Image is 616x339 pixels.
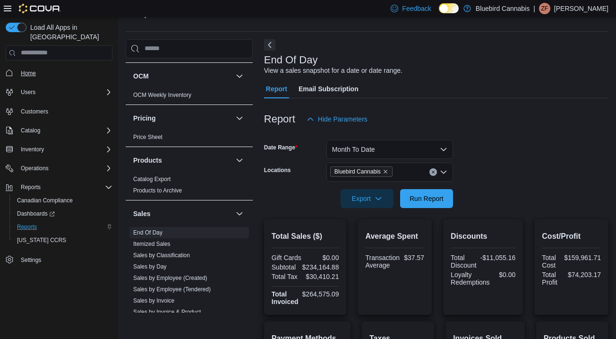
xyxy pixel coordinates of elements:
[6,62,112,291] nav: Complex example
[17,105,112,117] span: Customers
[429,168,437,176] button: Clear input
[330,166,393,177] span: Bluebird Cannabis
[133,286,211,293] a: Sales by Employee (Tendered)
[533,3,535,14] p: |
[133,209,232,218] button: Sales
[133,252,190,259] a: Sales by Classification
[334,167,381,176] span: Bluebird Cannabis
[341,189,394,208] button: Export
[17,197,73,204] span: Canadian Compliance
[2,162,116,175] button: Operations
[299,79,359,98] span: Email Subscription
[476,3,530,14] p: Bluebird Cannabis
[13,221,112,233] span: Reports
[133,113,155,123] h3: Pricing
[400,189,453,208] button: Run Report
[318,114,368,124] span: Hide Parameters
[13,221,41,233] a: Reports
[26,23,112,42] span: Load All Apps in [GEOGRAPHIC_DATA]
[451,231,515,242] h2: Discounts
[133,71,149,81] h3: OCM
[17,68,40,79] a: Home
[13,195,77,206] a: Canadian Compliance
[264,39,275,51] button: Next
[403,254,424,261] div: $37.57
[439,13,439,14] span: Dark Mode
[9,234,116,247] button: [US_STATE] CCRS
[302,263,339,271] div: $234,164.88
[126,89,253,104] div: OCM
[365,254,400,269] div: Transaction Average
[234,155,245,166] button: Products
[410,194,444,203] span: Run Report
[402,4,431,13] span: Feedback
[133,113,232,123] button: Pricing
[126,131,253,147] div: Pricing
[264,113,295,125] h3: Report
[2,124,116,137] button: Catalog
[2,104,116,118] button: Customers
[17,163,112,174] span: Operations
[272,273,302,280] div: Total Tax
[9,194,116,207] button: Canadian Compliance
[19,4,61,13] img: Cova
[480,254,516,261] div: -$11,055.16
[21,183,41,191] span: Reports
[13,235,70,246] a: [US_STATE] CCRS
[302,290,339,298] div: $264,575.09
[133,71,232,81] button: OCM
[306,273,339,280] div: $30,410.21
[13,208,59,219] a: Dashboards
[264,54,318,66] h3: End Of Day
[133,275,207,281] a: Sales by Employee (Created)
[2,86,116,99] button: Users
[542,271,564,286] div: Total Profit
[21,127,40,134] span: Catalog
[272,290,299,305] strong: Total Invoiced
[494,271,516,278] div: $0.00
[451,271,490,286] div: Loyalty Redemptions
[9,207,116,220] a: Dashboards
[17,163,52,174] button: Operations
[133,209,151,218] h3: Sales
[542,254,560,269] div: Total Cost
[542,231,601,242] h2: Cost/Profit
[17,210,55,217] span: Dashboards
[326,140,453,159] button: Month To Date
[264,66,402,76] div: View a sales snapshot for a date or date range.
[2,252,116,266] button: Settings
[541,3,548,14] span: ZF
[13,208,112,219] span: Dashboards
[307,254,339,261] div: $0.00
[21,256,41,264] span: Settings
[9,220,116,234] button: Reports
[346,189,388,208] span: Export
[13,195,112,206] span: Canadian Compliance
[264,144,298,151] label: Date Range
[17,125,112,136] span: Catalog
[303,110,371,129] button: Hide Parameters
[17,87,39,98] button: Users
[272,254,303,261] div: Gift Cards
[133,229,163,236] a: End Of Day
[439,3,459,13] input: Dark Mode
[21,70,36,77] span: Home
[133,156,232,165] button: Products
[17,144,112,155] span: Inventory
[133,241,171,247] a: Itemized Sales
[564,254,601,261] div: $159,961.71
[17,236,66,244] span: [US_STATE] CCRS
[266,79,287,98] span: Report
[440,168,447,176] button: Open list of options
[21,108,48,115] span: Customers
[133,134,163,140] a: Price Sheet
[272,263,299,271] div: Subtotal
[21,165,49,172] span: Operations
[17,182,44,193] button: Reports
[133,92,191,98] a: OCM Weekly Inventory
[17,125,44,136] button: Catalog
[234,113,245,124] button: Pricing
[17,253,112,265] span: Settings
[2,181,116,194] button: Reports
[126,174,253,200] div: Products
